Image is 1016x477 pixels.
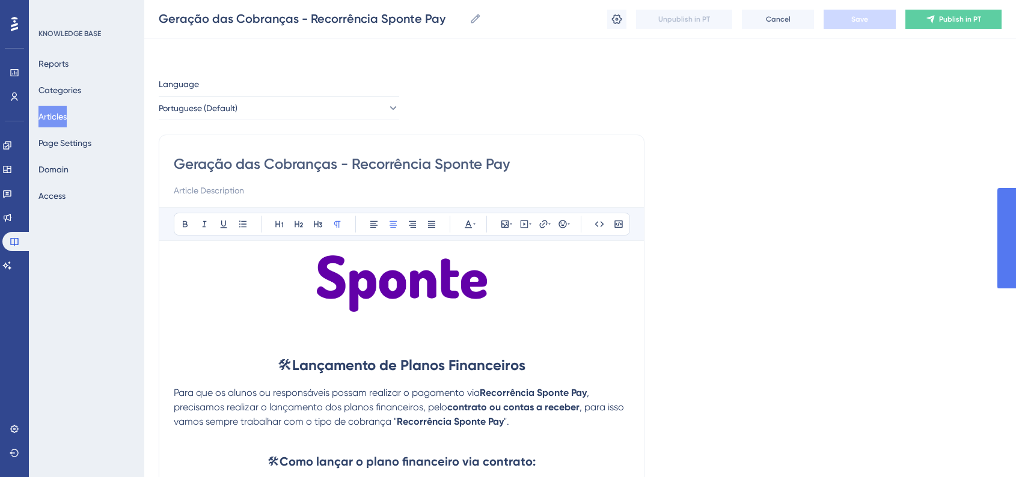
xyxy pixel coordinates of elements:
button: Portuguese (Default) [159,96,399,120]
span: Cancel [766,14,791,24]
iframe: UserGuiding AI Assistant Launcher [966,430,1002,466]
span: , precisamos realizar o lançamento dos planos financeiros, pelo [174,387,592,413]
span: , para isso vamos sempre trabalhar com o tipo de cobrança " [174,401,626,427]
span: ". [504,416,509,427]
button: Unpublish in PT [636,10,732,29]
button: Categories [38,79,81,101]
input: Article Description [174,183,629,198]
span: Language [159,77,199,91]
span: Publish in PT [939,14,981,24]
input: Article Name [159,10,465,27]
button: Access [38,185,66,207]
span: Save [851,14,868,24]
strong: contrato ou contas a receber [447,401,580,413]
strong: Lançamento de Planos Financeiros [292,356,525,374]
button: Publish in PT [905,10,1002,29]
span: 🛠 [278,357,292,374]
button: Domain [38,159,69,180]
strong: Recorrência Sponte Pay [480,387,587,398]
button: Cancel [742,10,814,29]
span: 🛠 [268,454,280,469]
button: Reports [38,53,69,74]
button: Save [824,10,896,29]
strong: Como lançar o plano financeiro via contrato: [280,454,536,469]
input: Article Title [174,154,629,174]
button: Page Settings [38,132,91,154]
span: Para que os alunos ou responsáveis possam realizar o pagamento via [174,387,480,398]
strong: Recorrência Sponte Pay [397,416,504,427]
div: KNOWLEDGE BASE [38,29,101,38]
button: Articles [38,106,67,127]
span: Unpublish in PT [658,14,710,24]
span: Portuguese (Default) [159,101,237,115]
